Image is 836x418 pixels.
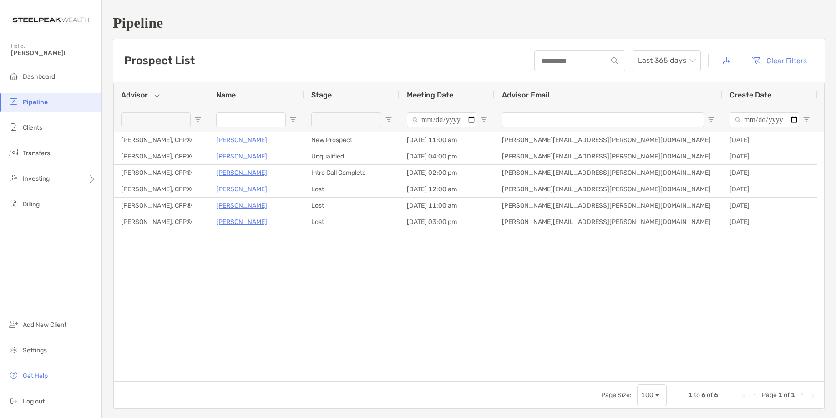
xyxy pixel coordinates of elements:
[762,391,777,399] span: Page
[385,116,392,123] button: Open Filter Menu
[23,175,50,183] span: Investing
[745,51,814,71] button: Clear Filters
[722,198,817,214] div: [DATE]
[8,395,19,406] img: logout icon
[495,132,722,148] div: [PERSON_NAME][EMAIL_ADDRESS][PERSON_NAME][DOMAIN_NAME]
[707,391,713,399] span: of
[407,91,453,99] span: Meeting Date
[121,91,148,99] span: Advisor
[810,392,817,399] div: Last Page
[23,398,45,405] span: Log out
[722,132,817,148] div: [DATE]
[8,319,19,330] img: add_new_client icon
[400,198,495,214] div: [DATE] 11:00 am
[216,151,267,162] a: [PERSON_NAME]
[799,392,806,399] div: Next Page
[23,149,50,157] span: Transfers
[8,147,19,158] img: transfers icon
[722,165,817,181] div: [DATE]
[730,112,799,127] input: Create Date Filter Input
[304,165,400,181] div: Intro Call Complete
[11,49,96,57] span: [PERSON_NAME]!
[304,148,400,164] div: Unqualified
[8,344,19,355] img: settings icon
[23,372,48,380] span: Get Help
[23,98,48,106] span: Pipeline
[495,148,722,164] div: [PERSON_NAME][EMAIL_ADDRESS][PERSON_NAME][DOMAIN_NAME]
[8,173,19,184] img: investing icon
[495,198,722,214] div: [PERSON_NAME][EMAIL_ADDRESS][PERSON_NAME][DOMAIN_NAME]
[304,198,400,214] div: Lost
[638,51,695,71] span: Last 365 days
[23,124,42,132] span: Clients
[502,112,704,127] input: Advisor Email Filter Input
[708,116,715,123] button: Open Filter Menu
[216,200,267,211] a: [PERSON_NAME]
[216,134,267,146] a: [PERSON_NAME]
[216,167,267,178] a: [PERSON_NAME]
[637,384,667,406] div: Page Size
[722,148,817,164] div: [DATE]
[8,198,19,209] img: billing icon
[495,214,722,230] div: [PERSON_NAME][EMAIL_ADDRESS][PERSON_NAME][DOMAIN_NAME]
[23,321,66,329] span: Add New Client
[791,391,795,399] span: 1
[400,165,495,181] div: [DATE] 02:00 pm
[216,91,236,99] span: Name
[311,91,332,99] span: Stage
[304,181,400,197] div: Lost
[689,391,693,399] span: 1
[114,214,209,230] div: [PERSON_NAME], CFP®
[216,184,267,195] a: [PERSON_NAME]
[114,198,209,214] div: [PERSON_NAME], CFP®
[495,165,722,181] div: [PERSON_NAME][EMAIL_ADDRESS][PERSON_NAME][DOMAIN_NAME]
[304,132,400,148] div: New Prospect
[289,116,297,123] button: Open Filter Menu
[11,4,91,36] img: Zoe Logo
[694,391,700,399] span: to
[114,132,209,148] div: [PERSON_NAME], CFP®
[722,214,817,230] div: [DATE]
[641,391,654,399] div: 100
[778,391,782,399] span: 1
[730,91,771,99] span: Create Date
[784,391,790,399] span: of
[216,216,267,228] a: [PERSON_NAME]
[124,54,195,67] h3: Prospect List
[714,391,718,399] span: 6
[23,200,40,208] span: Billing
[803,116,810,123] button: Open Filter Menu
[8,71,19,82] img: dashboard icon
[502,91,549,99] span: Advisor Email
[114,181,209,197] div: [PERSON_NAME], CFP®
[8,122,19,133] img: clients icon
[23,73,55,81] span: Dashboard
[113,15,825,31] h1: Pipeline
[480,116,487,123] button: Open Filter Menu
[23,347,47,354] span: Settings
[304,214,400,230] div: Lost
[722,181,817,197] div: [DATE]
[751,392,758,399] div: Previous Page
[400,181,495,197] div: [DATE] 12:00 am
[114,165,209,181] div: [PERSON_NAME], CFP®
[8,96,19,107] img: pipeline icon
[194,116,202,123] button: Open Filter Menu
[740,392,747,399] div: First Page
[400,132,495,148] div: [DATE] 11:00 am
[611,57,618,64] img: input icon
[400,148,495,164] div: [DATE] 04:00 pm
[701,391,705,399] span: 6
[407,112,476,127] input: Meeting Date Filter Input
[400,214,495,230] div: [DATE] 03:00 pm
[114,148,209,164] div: [PERSON_NAME], CFP®
[495,181,722,197] div: [PERSON_NAME][EMAIL_ADDRESS][PERSON_NAME][DOMAIN_NAME]
[216,112,286,127] input: Name Filter Input
[8,370,19,381] img: get-help icon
